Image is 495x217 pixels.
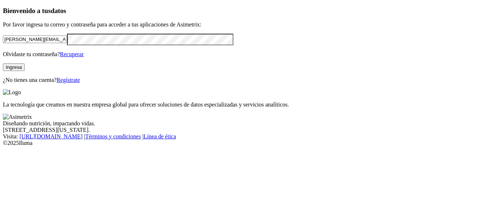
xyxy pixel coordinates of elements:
p: Olvidaste tu contraseña? [3,51,492,58]
a: [URL][DOMAIN_NAME] [20,133,83,139]
div: Diseñando nutrición, impactando vidas. [3,120,492,127]
input: Tu correo [3,36,67,43]
img: Logo [3,89,21,96]
div: [STREET_ADDRESS][US_STATE]. [3,127,492,133]
a: Regístrate [57,77,80,83]
h3: Bienvenido a tus [3,7,492,15]
span: datos [51,7,66,14]
p: La tecnología que creamos en nuestra empresa global para ofrecer soluciones de datos especializad... [3,101,492,108]
p: ¿No tienes una cuenta? [3,77,492,83]
p: Por favor ingresa tu correo y contraseña para acceder a tus aplicaciones de Asimetrix: [3,21,492,28]
a: Términos y condiciones [85,133,141,139]
button: Ingresa [3,63,25,71]
a: Línea de ética [143,133,176,139]
div: © 2025 Iluma [3,140,492,146]
img: Asimetrix [3,114,32,120]
a: Recuperar [60,51,84,57]
div: Visita : | | [3,133,492,140]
